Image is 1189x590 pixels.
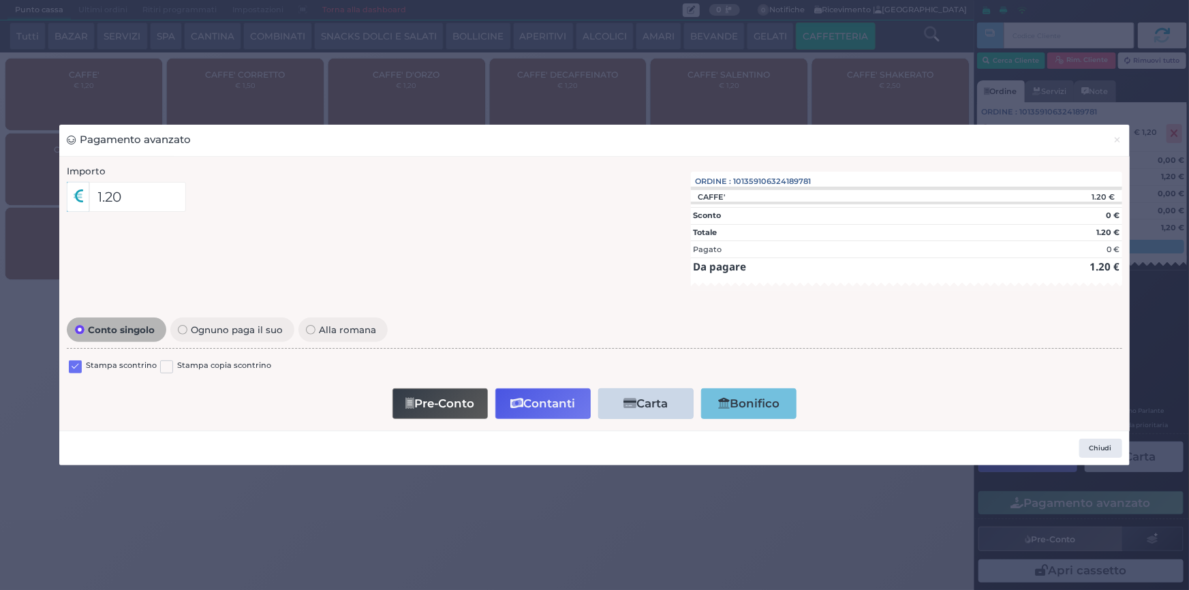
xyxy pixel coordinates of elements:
strong: Totale [693,228,717,237]
button: Chiudi [1105,125,1129,155]
label: Importo [67,164,106,178]
button: Chiudi [1079,439,1122,458]
span: Conto singolo [84,325,159,335]
strong: 1.20 € [1090,260,1119,273]
span: × [1113,132,1122,147]
strong: 0 € [1106,211,1119,220]
label: Stampa scontrino [86,360,157,373]
div: CAFFE' [691,192,732,202]
span: Ognuno paga il suo [187,325,287,335]
input: Es. 30.99 [89,182,187,212]
button: Carta [598,388,694,419]
strong: 1.20 € [1096,228,1119,237]
button: Bonifico [701,388,797,419]
button: Contanti [495,388,591,419]
span: 101359106324189781 [734,176,812,187]
div: 1.20 € [1014,192,1122,202]
div: 0 € [1107,244,1119,255]
strong: Da pagare [693,260,746,273]
span: Ordine : [696,176,732,187]
span: Alla romana [315,325,380,335]
label: Stampa copia scontrino [177,360,271,373]
strong: Sconto [693,211,721,220]
div: Pagato [693,244,722,255]
h3: Pagamento avanzato [67,132,191,148]
button: Pre-Conto [392,388,488,419]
